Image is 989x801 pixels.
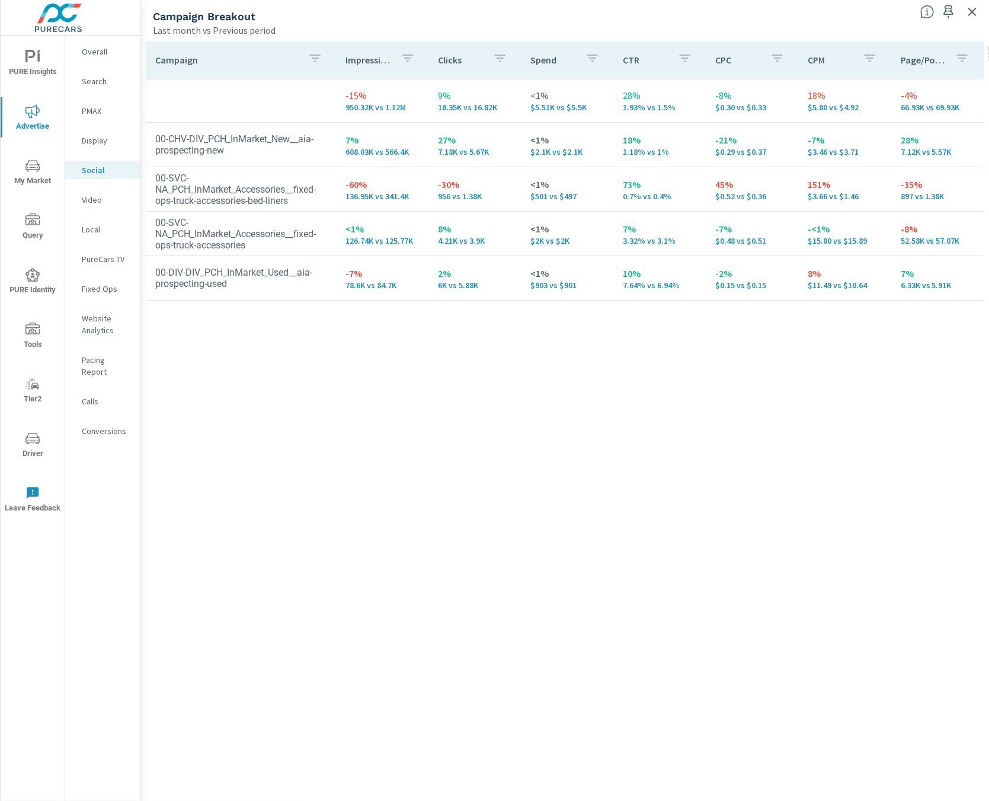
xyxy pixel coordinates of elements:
div: Video [65,191,140,209]
p: <1% [531,177,604,192]
p: -7% [716,222,789,236]
p: Pacing Report [82,354,131,378]
p: CTR [623,54,668,66]
p: $15.80 vs $15.89 [808,236,882,245]
p: 1.93% vs 1.5% [623,103,697,112]
td: 00-DIV-DIV_PCH_InMarket_Used__aia-prospecting-used [146,257,337,299]
p: Campaign [155,54,299,66]
td: 00-CHV-DIV_PCH_InMarket_New__aia-prospecting-new [146,124,337,165]
p: 78,597 vs 84,698 [346,280,420,290]
p: Social [82,164,131,176]
div: nav menu [1,36,65,526]
p: -2% [716,266,789,280]
p: Page/Post Action [901,54,946,66]
span: Query [4,213,61,242]
div: PureCars TV [65,250,140,268]
p: Conversions [82,425,131,437]
div: Fixed Ops [65,280,140,298]
p: Calls [82,395,131,407]
span: Advertise [4,104,61,133]
span: PURE Insights [4,50,61,79]
p: 0.7% vs 0.4% [623,192,697,201]
p: $0.48 vs $0.51 [716,236,789,245]
p: 9% [439,88,512,103]
p: -15% [346,88,420,103]
p: CPM [808,54,853,66]
p: 7.64% vs 6.94% [623,280,697,290]
p: 151% [808,177,882,192]
span: Tools [4,323,61,352]
p: 10% [623,266,697,280]
p: -35% [901,177,974,192]
p: Search [82,75,131,87]
p: 28% [901,133,974,147]
h5: Campaign Breakout [153,10,255,23]
p: $0.15 vs $0.15 [716,280,789,290]
span: Driver [4,432,61,461]
span: This is a summary of Social performance results by campaign. Each column can be sorted. [920,5,934,19]
p: $903 vs $901 [531,280,604,290]
p: 7,120 vs 5,569 [901,147,974,157]
button: Exit Fullscreen [963,2,982,21]
div: Local [65,221,140,238]
span: Save this to your personalized report [939,2,958,21]
p: 6,326 vs 5,912 [901,280,974,290]
p: 4,209 vs 3,895 [439,236,512,245]
p: <1% [531,133,604,147]
p: 956 vs 1.38K [439,192,512,201]
p: 7% [346,133,420,147]
p: 950,315 vs 1,118,270 [346,103,420,112]
td: 00-SVC-NA_PCH_InMarket_Accessories__fixed-ops-truck-accessories-bed-liners [146,163,337,216]
p: -4% [901,88,974,103]
p: 7% [623,222,697,236]
p: 897 vs 1,381 [901,192,974,201]
p: 8% [439,222,512,236]
p: $501 vs $497 [531,192,604,201]
p: 28% [623,88,697,103]
div: Display [65,132,140,149]
p: PureCars TV [82,253,131,265]
p: Impressions [346,54,391,66]
p: $5,510 vs $5,498 [531,103,604,112]
p: <1% [531,266,604,280]
p: -<1% [808,222,882,236]
p: 7,179 vs 5,667 [439,147,512,157]
p: 18% [623,133,697,147]
p: 73% [623,177,697,192]
span: PURE Identity [4,268,61,297]
div: Conversions [65,422,140,440]
p: CPC [716,54,761,66]
span: My Market [4,159,61,188]
p: <1% [346,222,420,236]
p: Overall [82,46,131,58]
div: Search [65,72,140,90]
p: -7% [808,133,882,147]
p: Last month vs Previous period [153,23,276,37]
p: -7% [346,266,420,280]
p: $11.49 vs $10.64 [808,280,882,290]
p: $2,103 vs $2,100 [531,147,604,157]
p: Video [82,194,131,206]
p: Fixed Ops [82,283,131,295]
p: -30% [439,177,512,192]
p: $0.29 vs $0.37 [716,147,789,157]
span: Leave Feedback [4,486,61,515]
p: 18,346 vs 16,819 [439,103,512,112]
p: Display [82,135,131,146]
p: 27% [439,133,512,147]
div: Social [65,161,140,179]
p: $0.52 vs $0.36 [716,192,789,201]
p: -21% [716,133,789,147]
p: Clicks [439,54,484,66]
p: 45% [716,177,789,192]
div: PMAX [65,102,140,120]
p: $5.80 vs $4.92 [808,103,882,112]
p: 126,739 vs 125,773 [346,236,420,245]
p: Local [82,224,131,235]
p: 6,002 vs 5,882 [439,280,512,290]
p: $0.30 vs $0.33 [716,103,789,112]
p: -60% [346,177,420,192]
p: -8% [901,222,974,236]
p: 18% [808,88,882,103]
p: 66,926 vs 69,933 [901,103,974,112]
